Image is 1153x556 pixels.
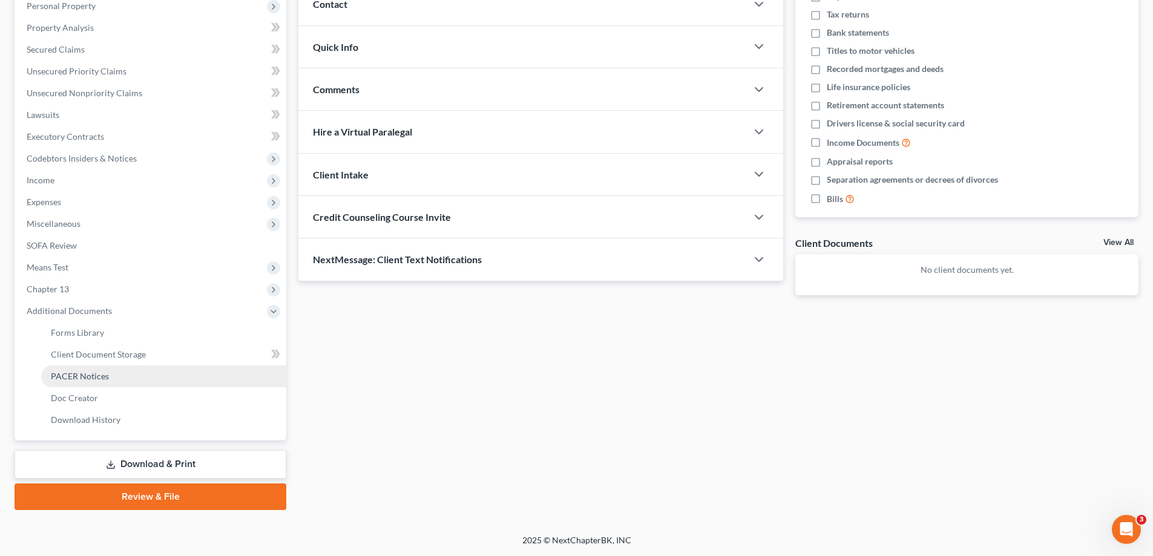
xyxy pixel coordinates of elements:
span: Secured Claims [27,44,85,54]
span: Appraisal reports [827,155,893,168]
span: Hire a Virtual Paralegal [313,126,412,137]
span: Separation agreements or decrees of divorces [827,174,998,186]
span: Recorded mortgages and deeds [827,63,944,75]
span: Codebtors Insiders & Notices [27,153,137,163]
a: Review & File [15,483,286,510]
span: 3 [1137,515,1146,525]
p: No client documents yet. [805,264,1129,276]
span: Income [27,175,54,185]
span: Additional Documents [27,306,112,316]
span: Comments [313,83,360,95]
span: Client Intake [313,169,369,180]
span: Executory Contracts [27,131,104,142]
span: Unsecured Nonpriority Claims [27,88,142,98]
span: Drivers license & social security card [827,117,965,129]
span: Tax returns [827,8,869,21]
a: Executory Contracts [17,126,286,148]
span: NextMessage: Client Text Notifications [313,253,482,265]
span: Expenses [27,197,61,207]
a: Secured Claims [17,39,286,61]
a: Client Document Storage [41,344,286,365]
span: Unsecured Priority Claims [27,66,126,76]
span: Quick Info [313,41,358,53]
a: Download History [41,409,286,431]
a: PACER Notices [41,365,286,387]
span: Client Document Storage [51,349,146,359]
a: Lawsuits [17,104,286,126]
span: Download History [51,414,120,425]
span: Forms Library [51,327,104,338]
span: Miscellaneous [27,218,80,229]
span: Credit Counseling Course Invite [313,211,451,223]
span: Income Documents [827,137,899,149]
span: Titles to motor vehicles [827,45,915,57]
a: SOFA Review [17,235,286,257]
a: Forms Library [41,322,286,344]
span: Personal Property [27,1,96,11]
span: Retirement account statements [827,99,944,111]
span: Property Analysis [27,22,94,33]
span: PACER Notices [51,371,109,381]
iframe: Intercom live chat [1112,515,1141,544]
span: Lawsuits [27,110,59,120]
span: SOFA Review [27,240,77,250]
a: Unsecured Priority Claims [17,61,286,82]
span: Chapter 13 [27,284,69,294]
a: Unsecured Nonpriority Claims [17,82,286,104]
span: Bills [827,193,843,205]
span: Doc Creator [51,393,98,403]
span: Bank statements [827,27,889,39]
a: View All [1103,238,1134,247]
div: 2025 © NextChapterBK, INC [232,534,922,556]
div: Client Documents [795,237,873,249]
a: Download & Print [15,450,286,479]
a: Doc Creator [41,387,286,409]
a: Property Analysis [17,17,286,39]
span: Life insurance policies [827,81,910,93]
span: Means Test [27,262,68,272]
